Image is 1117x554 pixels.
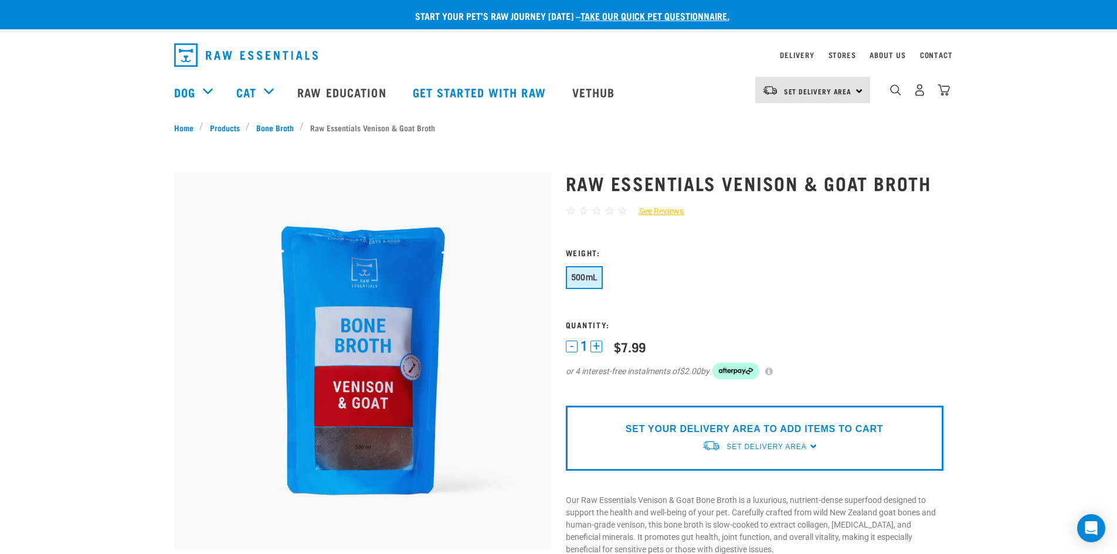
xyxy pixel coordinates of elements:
[561,69,630,115] a: Vethub
[174,121,200,134] a: Home
[870,53,905,57] a: About Us
[174,83,195,101] a: Dog
[780,53,814,57] a: Delivery
[626,422,883,436] p: SET YOUR DELIVERY AREA TO ADD ITEMS TO CART
[784,89,852,93] span: Set Delivery Area
[580,13,729,18] a: take our quick pet questionnaire.
[590,341,602,352] button: +
[702,440,721,452] img: van-moving.png
[203,121,246,134] a: Products
[566,320,943,329] h3: Quantity:
[165,39,953,72] nav: dropdown navigation
[174,172,552,549] img: Raw Essentials Venison Goat Novel Protein Hypoallergenic Bone Broth Cats & Dogs
[401,69,561,115] a: Get started with Raw
[605,204,614,217] span: ☆
[617,204,627,217] span: ☆
[914,84,926,96] img: user.png
[566,172,943,193] h1: Raw Essentials Venison & Goat Broth
[627,205,684,217] a: See Reviews
[174,121,943,134] nav: breadcrumbs
[571,273,598,282] span: 500mL
[566,266,603,289] button: 500mL
[726,443,806,451] span: Set Delivery Area
[614,339,646,354] div: $7.99
[174,43,318,67] img: Raw Essentials Logo
[712,363,759,379] img: Afterpay
[566,204,576,217] span: ☆
[680,365,701,378] span: $2.00
[920,53,953,57] a: Contact
[829,53,856,57] a: Stores
[1077,514,1105,542] div: Open Intercom Messenger
[580,340,588,352] span: 1
[566,363,943,379] div: or 4 interest-free instalments of by
[286,69,400,115] a: Raw Education
[566,248,943,257] h3: Weight:
[250,121,300,134] a: Bone Broth
[592,204,602,217] span: ☆
[762,85,778,96] img: van-moving.png
[938,84,950,96] img: home-icon@2x.png
[579,204,589,217] span: ☆
[236,83,256,101] a: Cat
[566,341,578,352] button: -
[890,84,901,96] img: home-icon-1@2x.png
